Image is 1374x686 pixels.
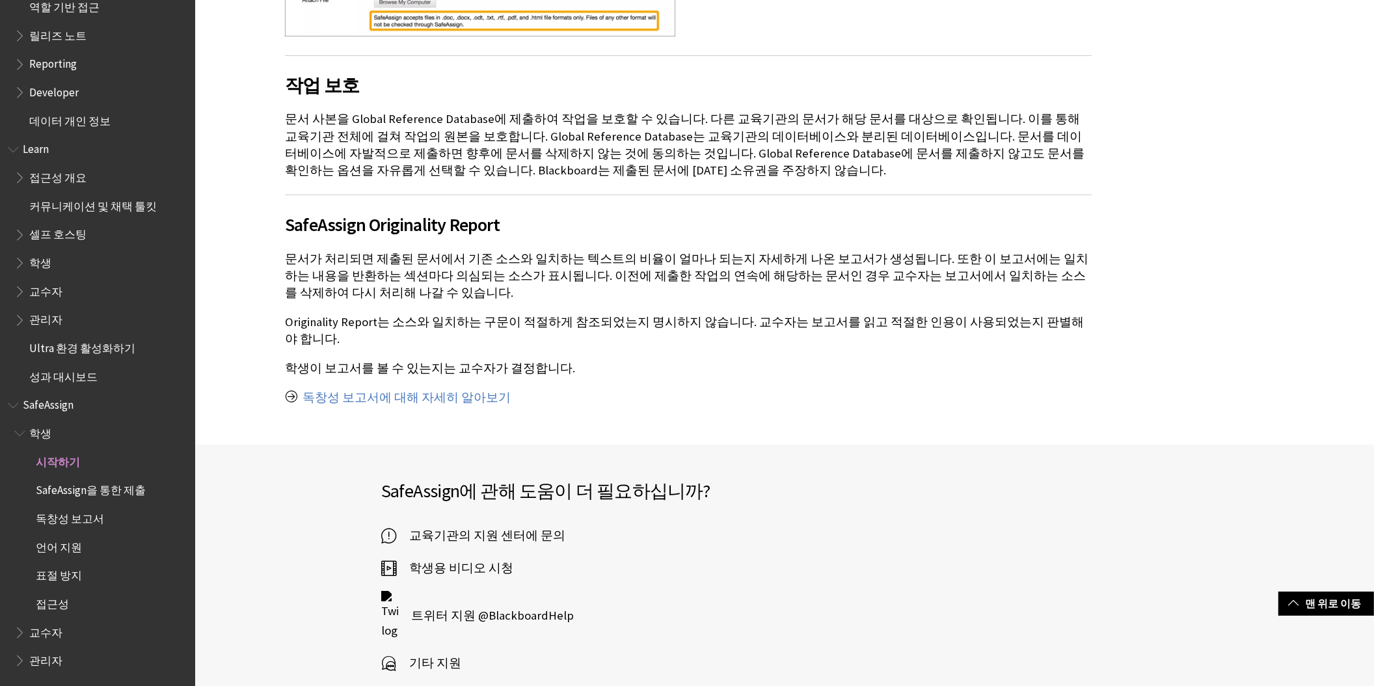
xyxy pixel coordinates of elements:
[381,558,513,578] a: 학생용 비디오 시청
[8,394,187,672] nav: Book outline for Blackboard SafeAssign
[29,25,87,42] span: 릴리즈 노트
[285,314,1092,348] p: Originality Report는 소스와 일치하는 구문이 적절하게 참조되었는지 명시하지 않습니다. 교수자는 보고서를 읽고 적절한 인용이 사용되었는지 판별해야 합니다.
[381,591,574,640] a: Twitter logo 트위터 지원 @BlackboardHelp
[29,224,87,241] span: 셀프 호스팅
[29,650,62,667] span: 관리자
[396,653,461,673] span: 기타 지원
[36,451,80,469] span: 시작하기
[29,366,98,383] span: 성과 대시보드
[23,139,49,156] span: Learn
[29,337,135,355] span: Ultra 환경 활성화하기
[381,479,459,502] span: SafeAssign
[29,53,77,71] span: Reporting
[29,110,111,128] span: 데이터 개인 정보
[381,591,398,640] img: Twitter logo
[381,526,565,545] a: 교육기관의 지원 센터에 문의
[285,111,1092,179] p: 문서 사본을 Global Reference Database에 제출하여 작업을 보호할 수 있습니다. 다른 교육기관의 문서가 해당 문서를 대상으로 확인됩니다. 이를 통해 교육기관...
[8,139,187,388] nav: Book outline for Blackboard Learn Help
[285,251,1092,302] p: 문서가 처리되면 제출된 문서에서 기존 소스와 일치하는 텍스트의 비율이 얼마나 되는지 자세하게 나온 보고서가 생성됩니다. 또한 이 보고서에는 일치하는 내용을 반환하는 섹션마다 ...
[29,422,51,440] span: 학생
[381,477,785,504] h2: 에 관해 도움이 더 필요하십니까?
[29,252,51,269] span: 학생
[29,167,87,184] span: 접근성 개요
[36,480,146,497] span: SafeAssign을 통한 제출
[396,526,565,545] span: 교육기관의 지원 센터에 문의
[29,81,79,99] span: Developer
[285,55,1092,99] h2: 작업 보호
[36,565,82,583] span: 표절 방지
[36,536,82,554] span: 언어 지원
[23,394,74,412] span: SafeAssign
[303,390,511,405] a: 독창성 보고서에 대해 자세히 알아보기
[36,508,104,525] span: 독창성 보고서
[398,606,574,625] span: 트위터 지원 @BlackboardHelp
[396,558,513,578] span: 학생용 비디오 시청
[29,281,62,298] span: 교수자
[285,195,1092,238] h2: SafeAssign Originality Report
[1278,592,1374,616] a: 맨 위로 이동
[29,195,157,213] span: 커뮤니케이션 및 채택 툴킷
[381,653,461,673] a: 기타 지원
[29,622,62,639] span: 교수자
[36,593,69,611] span: 접근성
[29,309,62,327] span: 관리자
[285,360,1092,377] p: 학생이 보고서를 볼 수 있는지는 교수자가 결정합니다.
